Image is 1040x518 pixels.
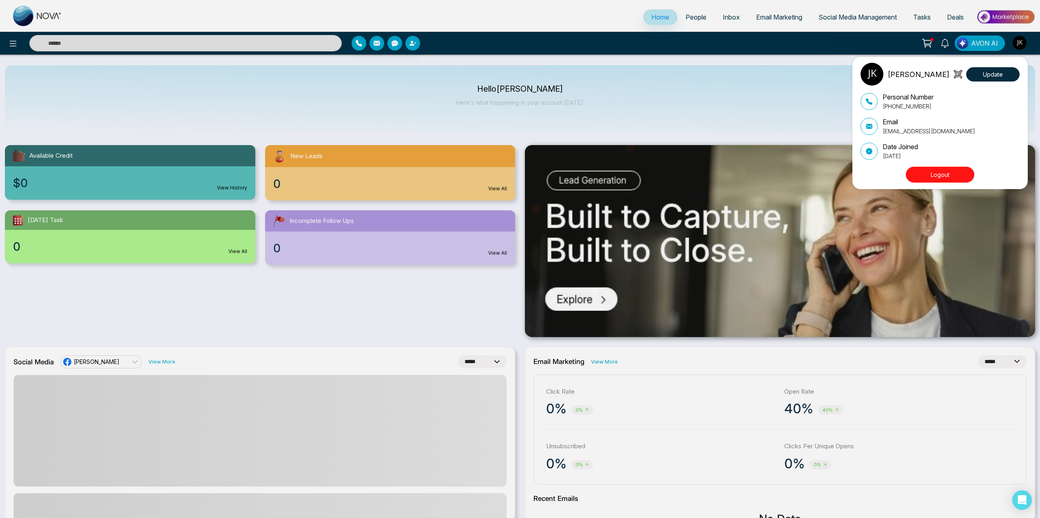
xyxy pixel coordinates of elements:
[883,152,918,160] p: [DATE]
[883,117,975,127] p: Email
[1012,490,1032,510] div: Open Intercom Messenger
[883,92,934,102] p: Personal Number
[906,167,974,183] button: Logout
[883,127,975,135] p: [EMAIL_ADDRESS][DOMAIN_NAME]
[966,67,1020,82] button: Update
[883,142,918,152] p: Date Joined
[883,102,934,110] p: [PHONE_NUMBER]
[887,69,949,80] p: [PERSON_NAME]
